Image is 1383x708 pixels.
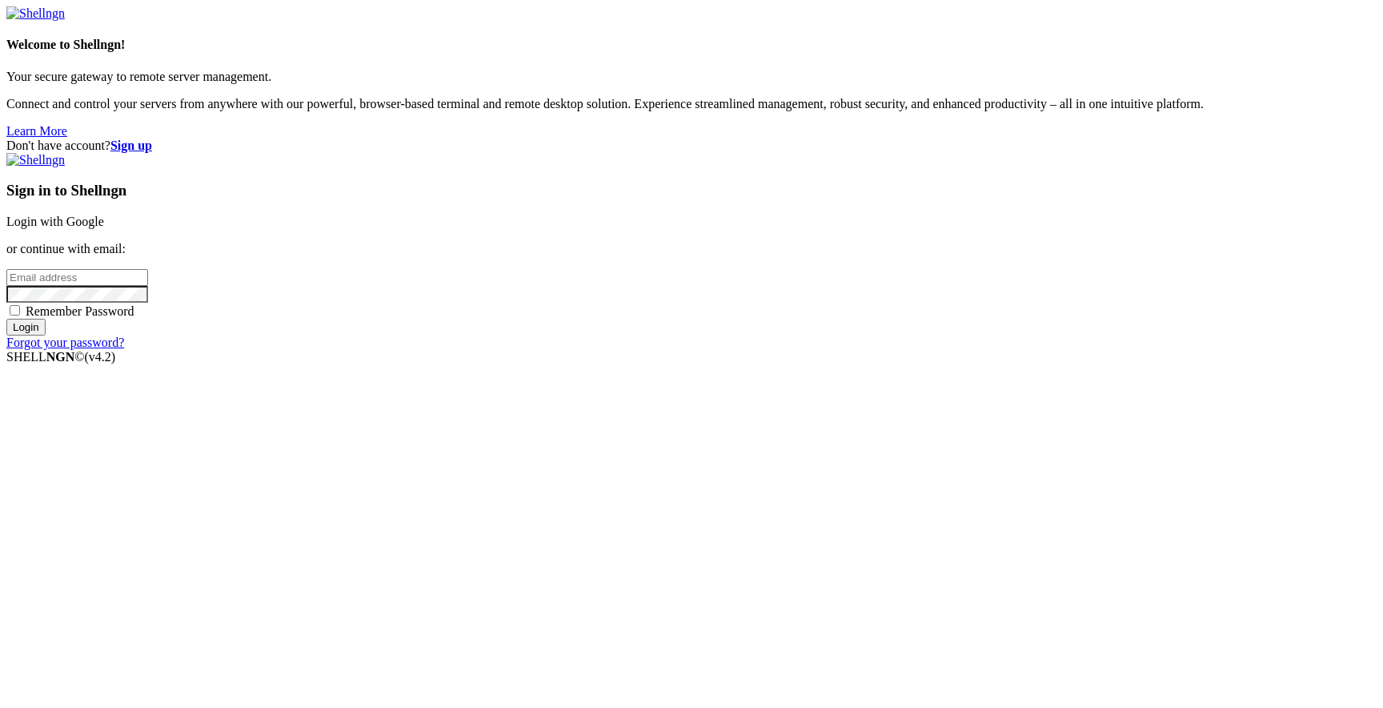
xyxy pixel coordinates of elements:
[85,350,116,364] span: 4.2.0
[6,124,67,138] a: Learn More
[6,269,148,286] input: Email address
[26,304,134,318] span: Remember Password
[6,139,1377,153] div: Don't have account?
[6,215,104,228] a: Login with Google
[46,350,75,364] b: NGN
[6,6,65,21] img: Shellngn
[6,319,46,336] input: Login
[10,305,20,316] input: Remember Password
[6,336,124,349] a: Forgot your password?
[110,139,152,152] a: Sign up
[6,242,1377,256] p: or continue with email:
[6,70,1377,84] p: Your secure gateway to remote server management.
[6,153,65,167] img: Shellngn
[6,350,115,364] span: SHELL ©
[6,97,1377,111] p: Connect and control your servers from anywhere with our powerful, browser-based terminal and remo...
[6,182,1377,199] h3: Sign in to Shellngn
[6,38,1377,52] h4: Welcome to Shellngn!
